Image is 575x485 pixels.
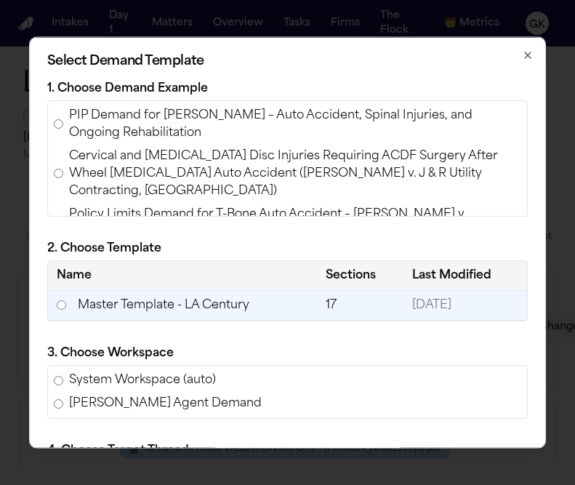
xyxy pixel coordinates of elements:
span: System Workspace (auto) [69,372,216,389]
input: [PERSON_NAME] Agent Demand [54,398,63,408]
input: Cervical and [MEDICAL_DATA] Disc Injuries Requiring ACDF Surgery After Wheel [MEDICAL_DATA] Auto ... [54,169,63,178]
input: PIP Demand for [PERSON_NAME] – Auto Accident, Spinal Injuries, and Ongoing Rehabilitation [54,119,63,129]
span: Policy Limits Demand for T-Bone Auto Accident – [PERSON_NAME] v. [PERSON_NAME] (Safeway Insurance) [69,205,522,240]
td: Master Template - LA Century [48,290,317,320]
span: Cervical and [MEDICAL_DATA] Disc Injuries Requiring ACDF Surgery After Wheel [MEDICAL_DATA] Auto ... [69,147,522,199]
p: 4. Choose Target Thread [47,442,528,460]
span: PIP Demand for [PERSON_NAME] – Auto Accident, Spinal Injuries, and Ongoing Rehabilitation [69,106,522,141]
p: 2. Choose Template [47,239,528,257]
th: Last Modified [403,260,527,290]
h2: Select Demand Template [47,55,528,68]
p: 3. Choose Workspace [47,345,528,362]
span: [PERSON_NAME] Agent Demand [69,395,262,412]
td: [DATE] [403,290,527,321]
td: 17 [317,290,403,321]
th: Sections [317,260,403,290]
th: Name [48,260,317,290]
input: System Workspace (auto) [54,375,63,385]
p: 1. Choose Demand Example [47,79,528,97]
